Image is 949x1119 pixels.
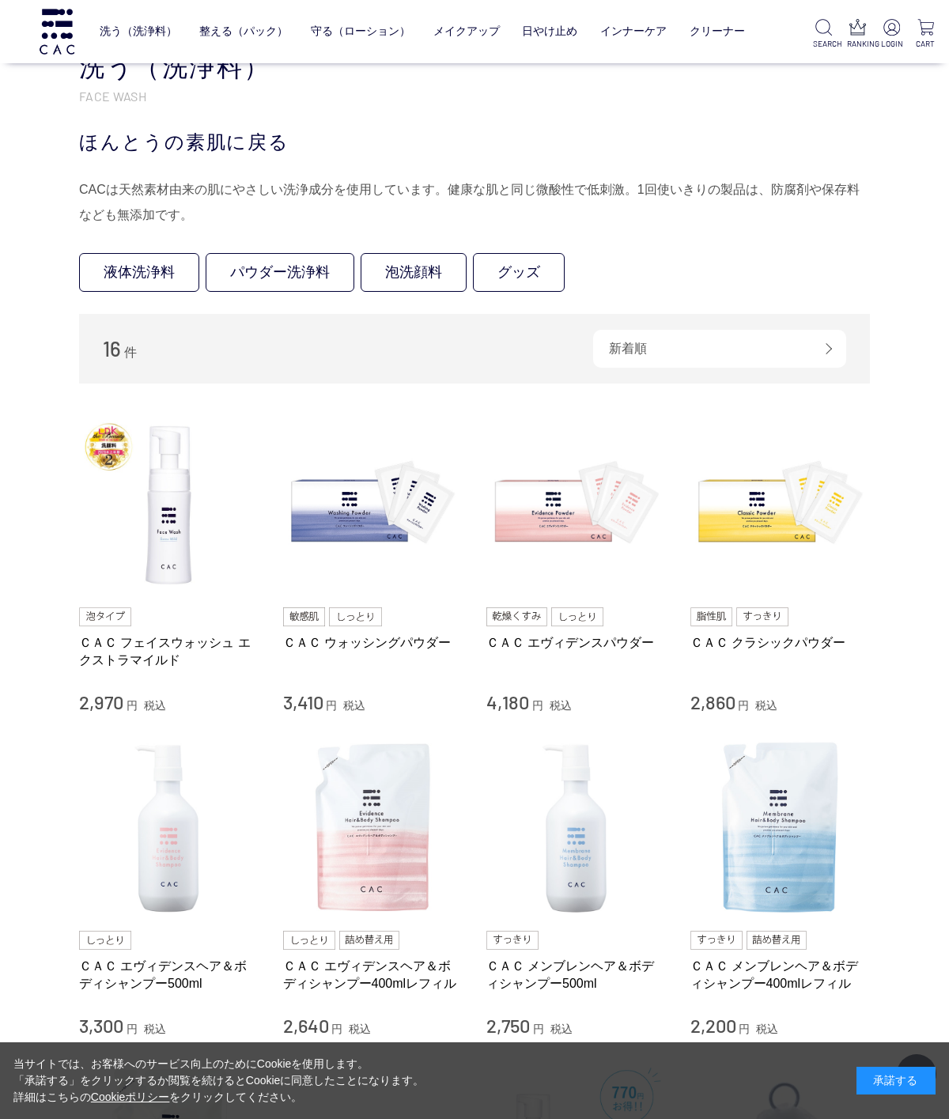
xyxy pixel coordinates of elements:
img: 詰め替え用 [747,931,807,950]
img: logo [37,9,77,54]
span: 2,750 [486,1014,530,1037]
a: LOGIN [881,19,902,50]
a: グッズ [473,253,565,292]
span: 2,640 [283,1014,329,1037]
span: 円 [532,699,543,712]
div: 承諾する [856,1067,936,1094]
div: 新着順 [593,330,846,368]
span: 4,180 [486,690,529,713]
span: 3,410 [283,690,323,713]
a: CART [915,19,936,50]
a: ＣＡＣ エヴィデンスヘア＆ボディシャンプー400mlレフィル [283,958,463,992]
img: しっとり [551,607,603,626]
img: しっとり [283,931,335,950]
span: 税込 [343,699,365,712]
span: 円 [326,699,337,712]
span: 円 [739,1023,750,1035]
a: 守る（ローション） [311,13,410,50]
div: CACは天然素材由来の肌にやさしい洗浄成分を使用しています。健康な肌と同じ微酸性で低刺激。1回使いきりの製品は、防腐剤や保存料なども無添加です。 [79,177,870,228]
a: 液体洗浄料 [79,253,199,292]
span: 3,300 [79,1014,123,1037]
a: Cookieポリシー [91,1091,170,1103]
span: 円 [127,1023,138,1035]
span: 税込 [144,699,166,712]
a: RANKING [847,19,868,50]
div: ほんとうの素肌に戻る [79,128,870,157]
img: ＣＡＣ フェイスウォッシュ エクストラマイルド [79,415,259,595]
span: 税込 [756,1023,778,1035]
span: 2,970 [79,690,123,713]
img: ＣＡＣ メンブレンヘア＆ボディシャンプー500ml [486,739,667,919]
a: 日やけ止め [522,13,577,50]
a: インナーケア [600,13,667,50]
span: 2,860 [690,690,735,713]
a: ＣＡＣ ウォッシングパウダー [283,634,463,651]
a: ＣＡＣ エヴィデンスパウダー [486,634,667,651]
a: クリーナー [690,13,745,50]
a: メイクアップ [433,13,500,50]
img: ＣＡＣ クラシックパウダー [690,415,871,595]
img: ＣＡＣ エヴィデンスヘア＆ボディシャンプー500ml [79,739,259,919]
a: ＣＡＣ メンブレンヘア＆ボディシャンプー400mlレフィル [690,958,871,992]
h1: 洗う（洗浄料） [79,51,870,85]
a: 泡洗顔料 [361,253,467,292]
p: SEARCH [813,38,834,50]
p: CART [915,38,936,50]
span: 税込 [144,1023,166,1035]
a: ＣＡＣ クラシックパウダー [690,634,871,651]
img: ＣＡＣ メンブレンヘア＆ボディシャンプー400mlレフィル [690,739,871,919]
p: FACE WASH [79,88,870,104]
a: 洗う（洗浄料） [100,13,177,50]
span: 16 [103,336,121,361]
span: 円 [533,1023,544,1035]
a: ＣＡＣ エヴィデンスヘア＆ボディシャンプー500ml [79,958,259,992]
img: 詰め替え用 [339,931,400,950]
p: LOGIN [881,38,902,50]
img: 泡タイプ [79,607,131,626]
span: 件 [124,346,137,359]
span: 円 [738,699,749,712]
img: 敏感肌 [283,607,326,626]
p: RANKING [847,38,868,50]
img: ＣＡＣ エヴィデンスパウダー [486,415,667,595]
a: 整える（パック） [199,13,288,50]
span: 税込 [349,1023,371,1035]
a: ＣＡＣ フェイスウォッシュ エクストラマイルド [79,634,259,668]
img: 乾燥くすみ [486,607,547,626]
img: ＣＡＣ エヴィデンスヘア＆ボディシャンプー400mlレフィル [283,739,463,919]
img: 脂性肌 [690,607,732,626]
a: パウダー洗浄料 [206,253,354,292]
img: ＣＡＣ ウォッシングパウダー [283,415,463,595]
div: 当サイトでは、お客様へのサービス向上のためにCookieを使用します。 「承諾する」をクリックするか閲覧を続けるとCookieに同意したことになります。 詳細はこちらの をクリックしてください。 [13,1056,425,1106]
a: SEARCH [813,19,834,50]
img: しっとり [329,607,381,626]
span: 税込 [550,1023,573,1035]
img: すっきり [690,931,743,950]
a: ＣＡＣ メンブレンヘア＆ボディシャンプー500ml [486,958,667,992]
span: 税込 [755,699,777,712]
img: すっきり [486,931,539,950]
span: 円 [331,1023,342,1035]
img: しっとり [79,931,131,950]
img: すっきり [736,607,788,626]
span: 2,200 [690,1014,736,1037]
span: 円 [127,699,138,712]
span: 税込 [550,699,572,712]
